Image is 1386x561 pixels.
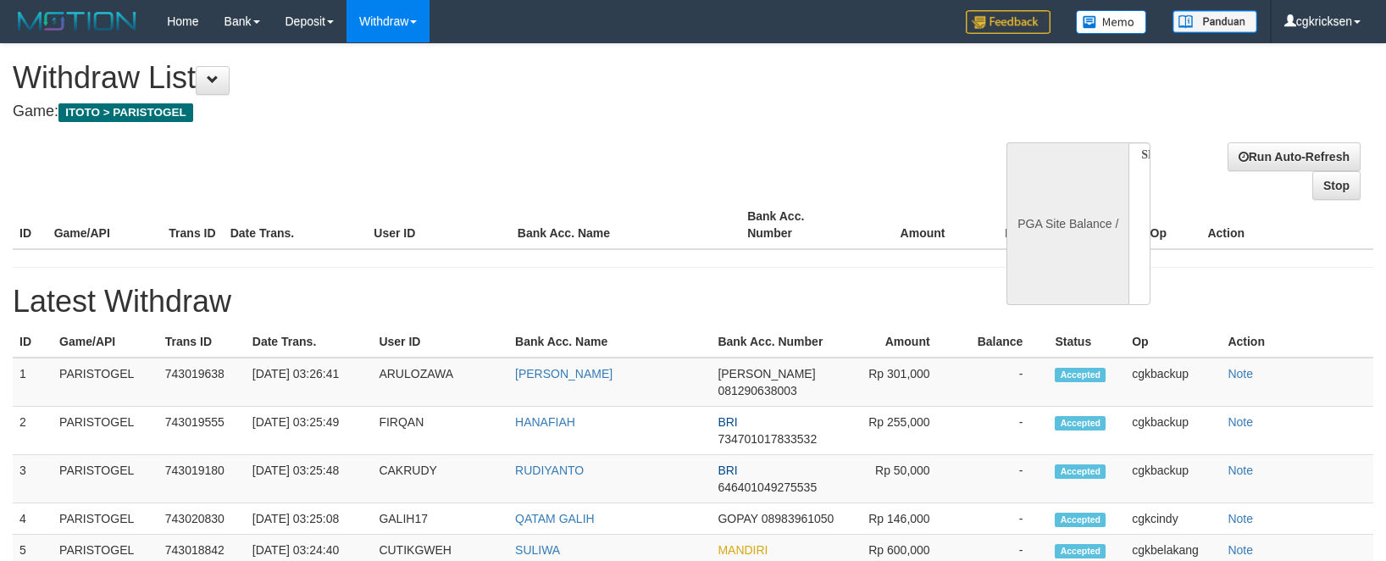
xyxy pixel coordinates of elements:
span: Accepted [1055,368,1106,382]
img: Button%20Memo.svg [1076,10,1147,34]
td: - [956,503,1049,535]
th: Game/API [53,326,158,358]
th: Op [1144,201,1201,249]
th: Balance [970,201,1075,249]
span: Accepted [1055,464,1106,479]
td: Rp 255,000 [845,407,955,455]
a: Note [1228,415,1253,429]
a: Note [1228,464,1253,477]
td: [DATE] 03:25:08 [246,503,373,535]
h1: Withdraw List [13,61,907,95]
td: CAKRUDY [372,455,508,503]
span: [PERSON_NAME] [718,367,815,380]
a: Note [1228,367,1253,380]
th: Bank Acc. Number [740,201,856,249]
h1: Latest Withdraw [13,285,1373,319]
th: Trans ID [158,326,246,358]
span: BRI [718,415,737,429]
span: ITOTO > PARISTOGEL [58,103,193,122]
td: 1 [13,358,53,407]
img: panduan.png [1173,10,1257,33]
a: QATAM GALIH [515,512,595,525]
td: cgkbackup [1125,358,1221,407]
th: Balance [956,326,1049,358]
span: Accepted [1055,544,1106,558]
td: PARISTOGEL [53,407,158,455]
span: 08983961050 [762,512,834,525]
th: ID [13,326,53,358]
td: [DATE] 03:26:41 [246,358,373,407]
td: GALIH17 [372,503,508,535]
td: Rp 301,000 [845,358,955,407]
th: Bank Acc. Name [511,201,740,249]
th: Game/API [47,201,163,249]
td: Rp 50,000 [845,455,955,503]
td: 743019180 [158,455,246,503]
th: Date Trans. [246,326,373,358]
th: Action [1221,326,1373,358]
td: 743019555 [158,407,246,455]
th: User ID [372,326,508,358]
span: BRI [718,464,737,477]
td: PARISTOGEL [53,455,158,503]
a: Note [1228,512,1253,525]
td: cgkbackup [1125,407,1221,455]
th: Bank Acc. Name [508,326,711,358]
th: Op [1125,326,1221,358]
td: 743019638 [158,358,246,407]
td: - [956,358,1049,407]
th: Amount [856,201,971,249]
span: GOPAY [718,512,757,525]
a: SULIWA [515,543,560,557]
td: 3 [13,455,53,503]
a: HANAFIAH [515,415,575,429]
img: Feedback.jpg [966,10,1051,34]
td: FIRQAN [372,407,508,455]
span: 081290638003 [718,384,796,397]
td: Rp 146,000 [845,503,955,535]
img: MOTION_logo.png [13,8,141,34]
th: Action [1200,201,1373,249]
a: Run Auto-Refresh [1228,142,1361,171]
td: [DATE] 03:25:49 [246,407,373,455]
td: - [956,407,1049,455]
th: Status [1048,326,1125,358]
th: ID [13,201,47,249]
a: Note [1228,543,1253,557]
div: PGA Site Balance / [1006,142,1128,305]
td: [DATE] 03:25:48 [246,455,373,503]
span: Accepted [1055,416,1106,430]
th: Date Trans. [224,201,368,249]
td: PARISTOGEL [53,358,158,407]
td: PARISTOGEL [53,503,158,535]
a: [PERSON_NAME] [515,367,613,380]
td: ARULOZAWA [372,358,508,407]
td: cgkcindy [1125,503,1221,535]
td: 743020830 [158,503,246,535]
a: RUDIYANTO [515,464,584,477]
span: Accepted [1055,513,1106,527]
span: 646401049275535 [718,480,817,494]
span: MANDIRI [718,543,768,557]
th: Bank Acc. Number [711,326,845,358]
td: cgkbackup [1125,455,1221,503]
th: User ID [367,201,511,249]
th: Amount [845,326,955,358]
h4: Game: [13,103,907,120]
td: 2 [13,407,53,455]
td: 4 [13,503,53,535]
a: Stop [1312,171,1361,200]
td: - [956,455,1049,503]
th: Trans ID [162,201,223,249]
span: 734701017833532 [718,432,817,446]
